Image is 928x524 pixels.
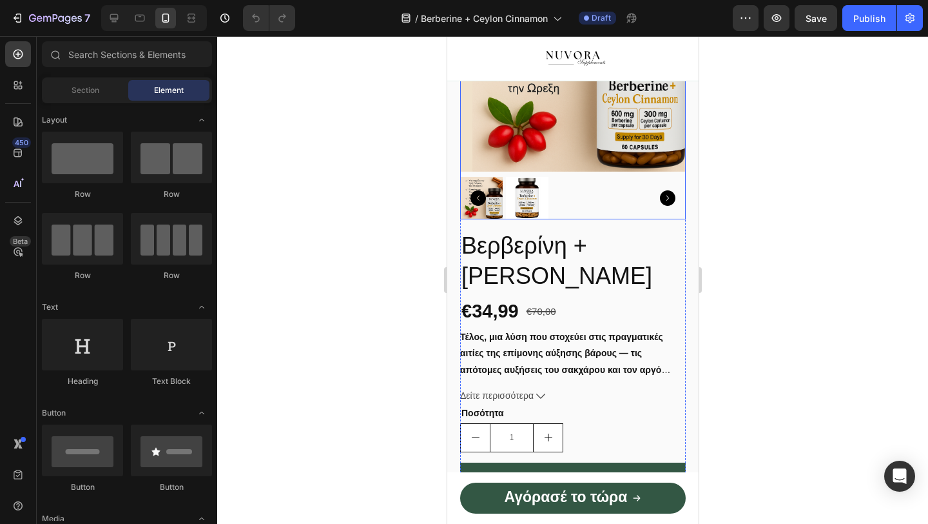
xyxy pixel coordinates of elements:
div: Text Block [131,376,212,387]
input: Search Sections & Elements [42,41,212,67]
button: 7 [5,5,96,31]
div: 450 [12,137,31,148]
span: Button [42,407,66,419]
div: Button [42,481,123,493]
span: Save [806,13,827,24]
span: Draft [592,12,611,24]
span: Layout [42,114,67,126]
button: Save [795,5,837,31]
div: Open Intercom Messenger [884,461,915,492]
div: Row [42,270,123,281]
span: Text [42,301,58,313]
span: Section [72,85,99,96]
p: 7 [84,10,90,26]
span: Element [154,85,184,96]
div: Row [42,188,123,200]
div: Heading [42,376,123,387]
div: Undo/Redo [243,5,295,31]
div: Row [131,188,212,200]
div: Button [131,481,212,493]
div: Publish [853,12,885,25]
button: Publish [842,5,896,31]
div: Row [131,270,212,281]
span: Toggle open [191,403,212,423]
div: Beta [10,236,31,247]
span: Toggle open [191,297,212,317]
iframe: Design area [447,36,699,524]
span: Toggle open [191,110,212,130]
span: / [415,12,418,25]
span: Berberine + Ceylon Cinnamon [421,12,548,25]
